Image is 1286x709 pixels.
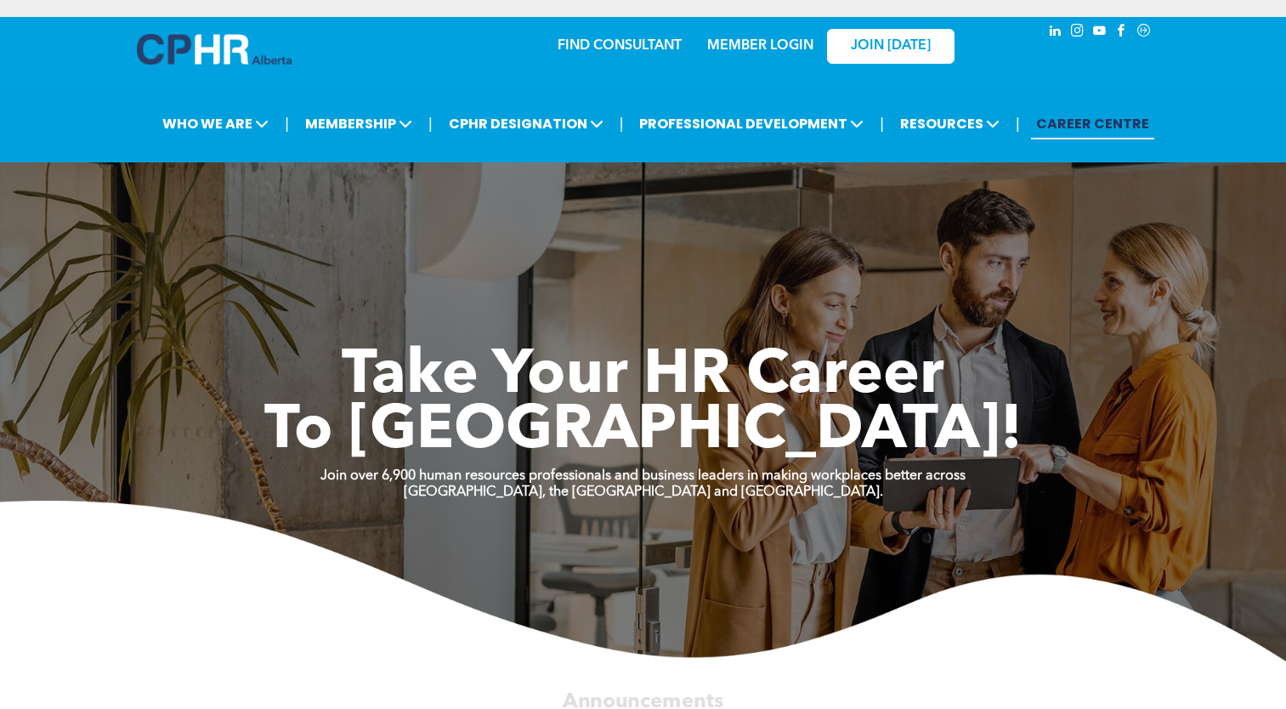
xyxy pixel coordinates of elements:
span: Take Your HR Career [342,346,944,407]
a: FIND CONSULTANT [558,39,682,53]
a: JOIN [DATE] [827,29,955,64]
span: To [GEOGRAPHIC_DATA]! [264,401,1023,462]
a: Social network [1135,21,1153,44]
li: | [285,106,289,141]
strong: [GEOGRAPHIC_DATA], the [GEOGRAPHIC_DATA] and [GEOGRAPHIC_DATA]. [404,485,883,499]
span: PROFESSIONAL DEVELOPMENT [634,108,869,139]
span: WHO WE ARE [157,108,274,139]
span: JOIN [DATE] [851,38,931,54]
span: RESOURCES [895,108,1005,139]
span: CPHR DESIGNATION [444,108,609,139]
a: MEMBER LOGIN [707,39,813,53]
li: | [428,106,433,141]
strong: Join over 6,900 human resources professionals and business leaders in making workplaces better ac... [320,469,966,483]
a: linkedin [1046,21,1065,44]
li: | [620,106,624,141]
li: | [880,106,884,141]
a: instagram [1068,21,1087,44]
span: MEMBERSHIP [300,108,417,139]
a: facebook [1113,21,1131,44]
a: CAREER CENTRE [1031,108,1154,139]
img: A blue and white logo for cp alberta [137,34,292,65]
li: | [1016,106,1020,141]
a: youtube [1091,21,1109,44]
